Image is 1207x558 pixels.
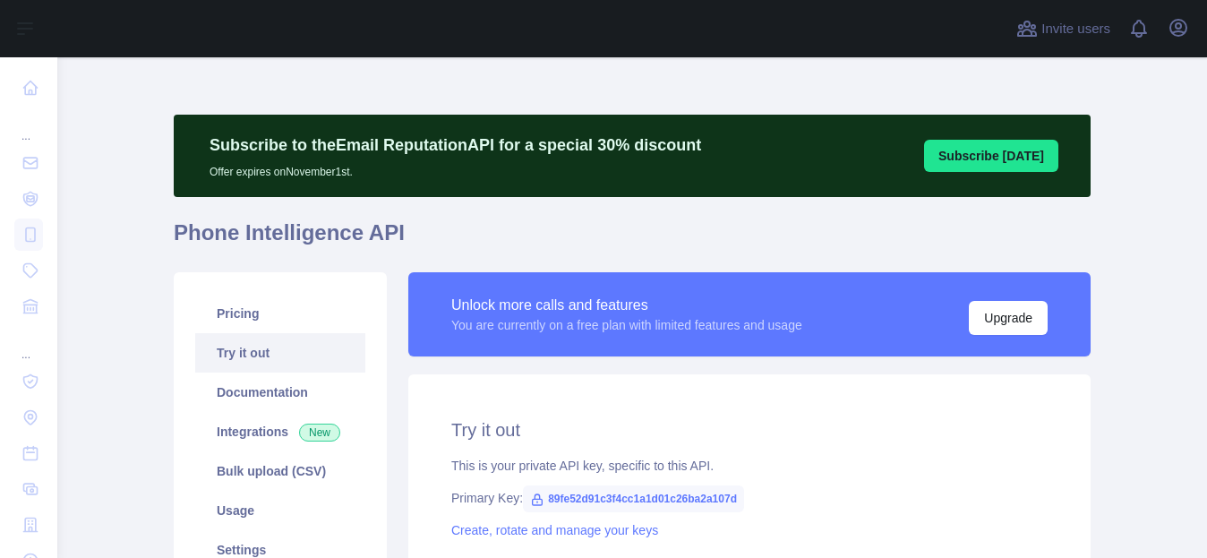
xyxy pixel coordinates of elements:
[210,133,701,158] p: Subscribe to the Email Reputation API for a special 30 % discount
[14,107,43,143] div: ...
[451,457,1048,475] div: This is your private API key, specific to this API.
[195,373,365,412] a: Documentation
[195,294,365,333] a: Pricing
[210,158,701,179] p: Offer expires on November 1st.
[451,417,1048,442] h2: Try it out
[195,412,365,451] a: Integrations New
[969,301,1048,335] button: Upgrade
[451,523,658,537] a: Create, rotate and manage your keys
[195,333,365,373] a: Try it out
[299,424,340,442] span: New
[195,451,365,491] a: Bulk upload (CSV)
[523,485,744,512] span: 89fe52d91c3f4cc1a1d01c26ba2a107d
[1013,14,1114,43] button: Invite users
[451,316,802,334] div: You are currently on a free plan with limited features and usage
[924,140,1058,172] button: Subscribe [DATE]
[451,295,802,316] div: Unlock more calls and features
[451,489,1048,507] div: Primary Key:
[195,491,365,530] a: Usage
[174,219,1091,262] h1: Phone Intelligence API
[1041,19,1110,39] span: Invite users
[14,326,43,362] div: ...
